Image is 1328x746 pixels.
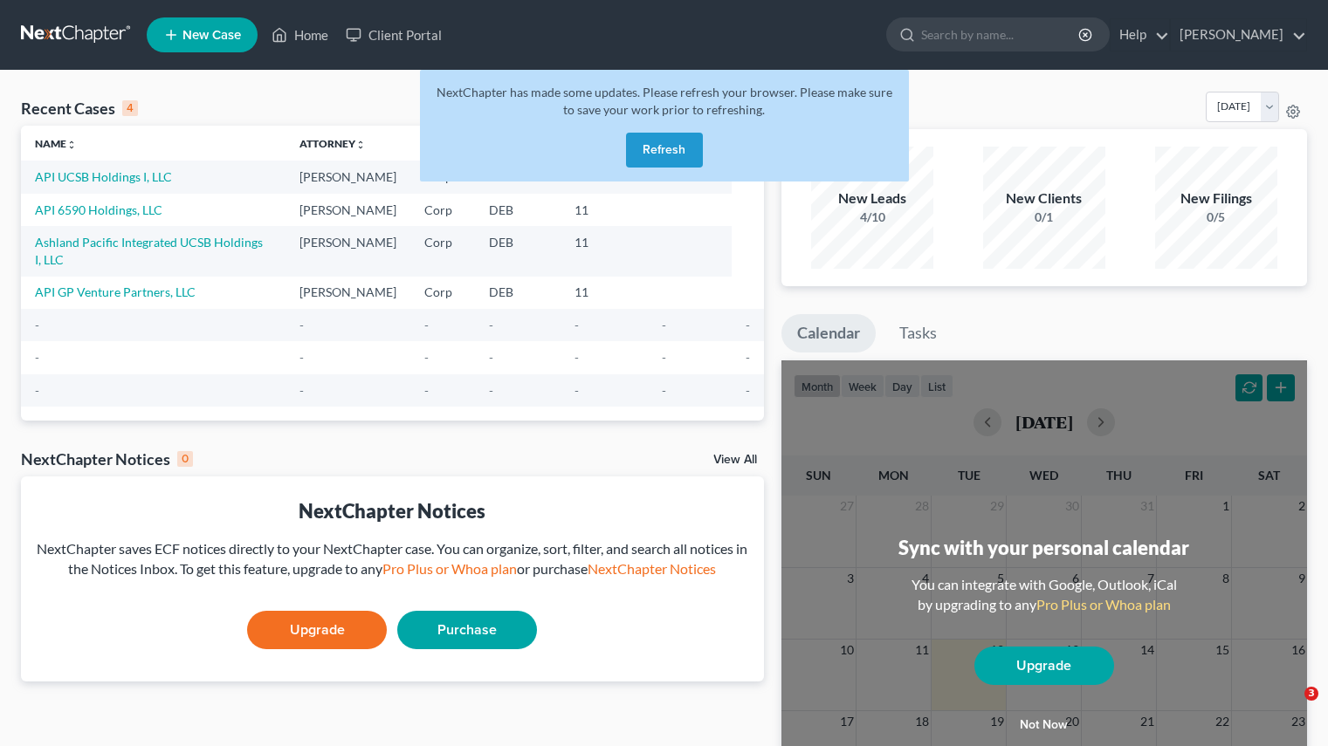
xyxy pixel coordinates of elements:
td: Corp [410,226,475,276]
a: Purchase [397,611,537,649]
a: Pro Plus or Whoa plan [382,560,517,577]
span: NextChapter has made some updates. Please refresh your browser. Please make sure to save your wor... [437,85,892,117]
span: - [299,383,304,398]
span: - [662,350,666,365]
a: Client Portal [337,19,451,51]
a: Nameunfold_more [35,137,77,150]
span: - [746,383,750,398]
span: - [489,383,493,398]
span: - [424,350,429,365]
i: unfold_more [66,140,77,150]
button: Not now [974,708,1114,743]
span: - [424,383,429,398]
div: NextChapter Notices [35,497,750,524]
span: - [489,350,493,365]
td: DEB [475,277,561,309]
span: - [662,383,666,398]
td: Corp [410,161,475,193]
div: Recent Cases [21,98,138,119]
a: Ashland Pacific Integrated UCSB Holdings I, LLC [35,235,263,267]
span: - [575,350,579,365]
input: Search by name... [921,18,1081,51]
a: Calendar [781,314,876,352]
div: New Filings [1155,188,1277,209]
td: Corp [410,194,475,226]
div: NextChapter Notices [21,448,193,469]
span: New Case [182,29,241,42]
div: You can integrate with Google, Outlook, iCal by upgrading to any [905,575,1184,615]
td: 11 [561,194,648,226]
a: Upgrade [974,647,1114,685]
div: New Leads [811,188,933,209]
button: Refresh [626,133,703,168]
td: 11 [561,277,648,309]
span: - [35,318,39,332]
a: [PERSON_NAME] [1171,19,1306,51]
span: - [746,318,750,332]
div: 4 [122,100,138,116]
a: View All [713,454,757,466]
div: Sync with your personal calendar [898,534,1189,561]
a: Pro Plus or Whoa plan [1036,596,1171,613]
a: API 6590 Holdings, LLC [35,202,162,217]
a: Attorneyunfold_more [299,137,366,150]
td: [PERSON_NAME] [286,194,410,226]
a: API GP Venture Partners, LLC [35,284,196,299]
td: [PERSON_NAME] [286,161,410,193]
div: NextChapter saves ECF notices directly to your NextChapter case. You can organize, sort, filter, ... [35,539,750,579]
td: 11 [561,226,648,276]
a: Home [263,19,337,51]
span: - [489,318,493,332]
td: DEB [475,226,561,276]
span: - [299,350,304,365]
td: Corp [410,277,475,309]
i: unfold_more [355,140,366,150]
a: NextChapter Notices [588,560,716,577]
div: 0/5 [1155,209,1277,226]
td: [PERSON_NAME] [286,277,410,309]
a: API UCSB Holdings I, LLC [35,169,172,184]
span: - [424,318,429,332]
span: - [299,318,304,332]
div: 0/1 [983,209,1105,226]
a: Help [1111,19,1169,51]
td: DEB [475,194,561,226]
span: - [746,350,750,365]
div: 4/10 [811,209,933,226]
span: - [662,318,666,332]
div: New Clients [983,188,1105,209]
span: - [575,318,579,332]
span: - [35,350,39,365]
td: [PERSON_NAME] [286,226,410,276]
a: Tasks [884,314,953,352]
span: - [575,383,579,398]
div: 0 [177,451,193,467]
a: Upgrade [247,611,387,649]
span: 3 [1304,687,1318,701]
span: - [35,383,39,398]
iframe: Intercom live chat [1269,687,1311,729]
